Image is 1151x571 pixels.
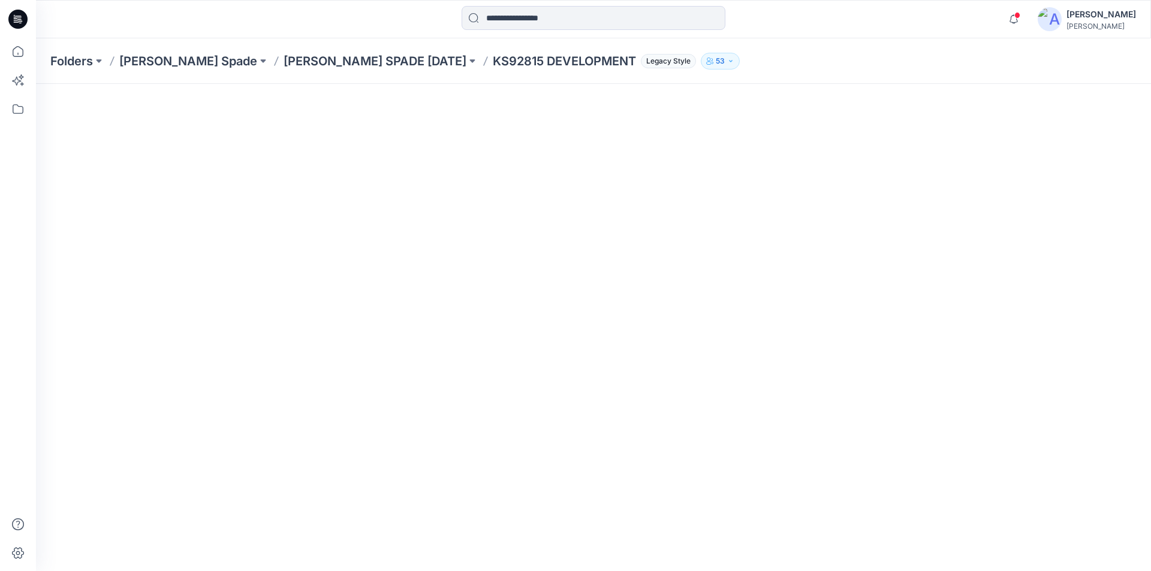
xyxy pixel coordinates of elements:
[1066,22,1136,31] div: [PERSON_NAME]
[1038,7,1062,31] img: avatar
[119,53,257,70] a: [PERSON_NAME] Spade
[641,54,696,68] span: Legacy Style
[701,53,740,70] button: 53
[716,55,725,68] p: 53
[1066,7,1136,22] div: [PERSON_NAME]
[493,53,636,70] p: KS92815 DEVELOPMENT
[636,53,696,70] button: Legacy Style
[50,53,93,70] a: Folders
[284,53,466,70] a: [PERSON_NAME] SPADE [DATE]
[36,84,1151,571] iframe: edit-style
